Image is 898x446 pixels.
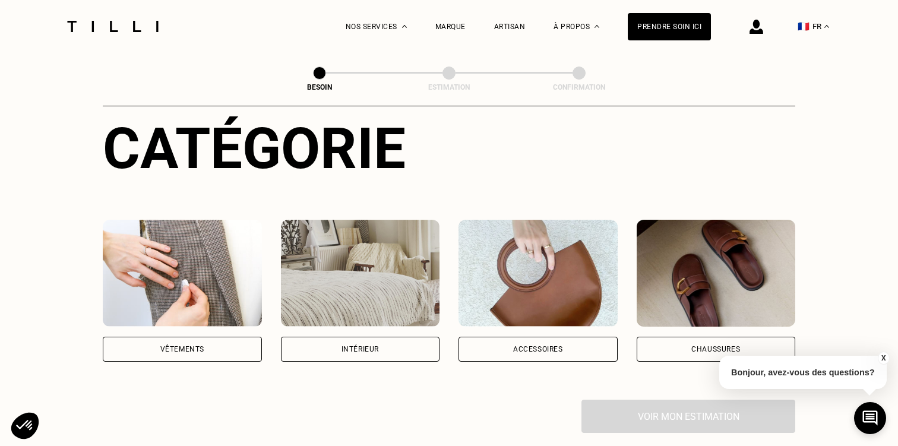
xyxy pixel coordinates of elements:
div: Besoin [260,83,379,91]
span: 🇫🇷 [798,21,810,32]
div: Accessoires [513,346,563,353]
img: Intérieur [281,220,440,327]
div: Confirmation [520,83,638,91]
img: Logo du service de couturière Tilli [63,21,163,32]
img: Menu déroulant à propos [595,25,599,28]
img: icône connexion [750,20,763,34]
img: menu déroulant [824,25,829,28]
div: Vêtements [160,346,204,353]
img: Vêtements [103,220,262,327]
a: Artisan [494,23,526,31]
a: Marque [435,23,466,31]
img: Accessoires [459,220,618,327]
div: Catégorie [103,115,795,182]
a: Prendre soin ici [628,13,711,40]
p: Bonjour, avez-vous des questions? [719,356,887,389]
div: Chaussures [691,346,740,353]
img: Chaussures [637,220,796,327]
button: X [877,352,889,365]
img: Menu déroulant [402,25,407,28]
div: Estimation [390,83,508,91]
div: Intérieur [342,346,379,353]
